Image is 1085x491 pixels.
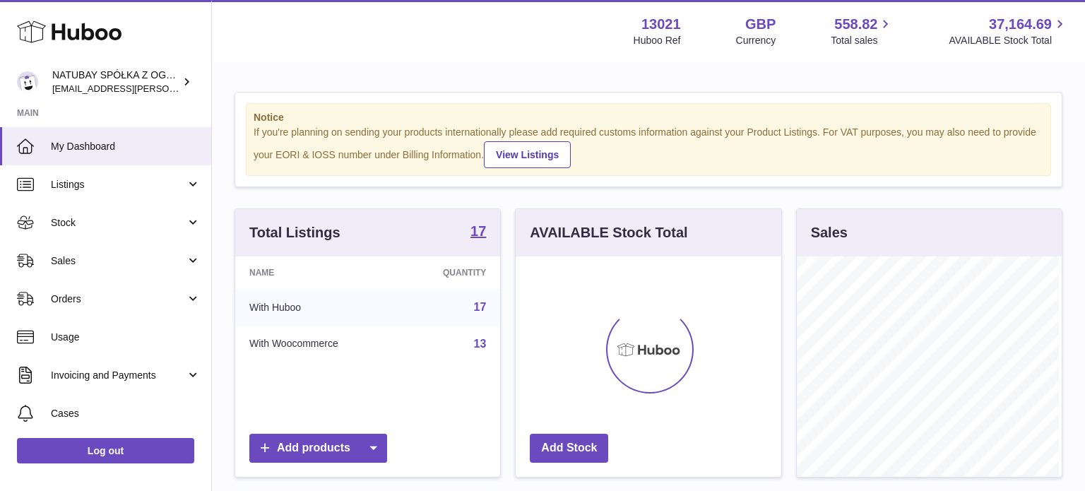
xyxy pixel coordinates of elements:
div: If you're planning on sending your products internationally please add required customs informati... [254,126,1043,168]
span: 558.82 [834,15,877,34]
span: Total sales [831,34,894,47]
span: Orders [51,292,186,306]
th: Quantity [400,256,500,289]
span: Cases [51,407,201,420]
strong: Notice [254,111,1043,124]
span: AVAILABLE Stock Total [949,34,1068,47]
a: 558.82 Total sales [831,15,894,47]
a: Add products [249,434,387,463]
strong: 17 [470,224,486,238]
span: Usage [51,331,201,344]
div: Currency [736,34,776,47]
td: With Huboo [235,289,400,326]
th: Name [235,256,400,289]
img: kacper.antkowski@natubay.pl [17,71,38,93]
a: 17 [474,301,487,313]
strong: 13021 [641,15,681,34]
div: Huboo Ref [634,34,681,47]
a: 37,164.69 AVAILABLE Stock Total [949,15,1068,47]
a: Add Stock [530,434,608,463]
td: With Woocommerce [235,326,400,362]
a: Log out [17,438,194,463]
a: 17 [470,224,486,241]
span: 37,164.69 [989,15,1052,34]
a: 13 [474,338,487,350]
h3: Sales [811,223,848,242]
h3: AVAILABLE Stock Total [530,223,687,242]
strong: GBP [745,15,776,34]
span: Invoicing and Payments [51,369,186,382]
h3: Total Listings [249,223,340,242]
span: Listings [51,178,186,191]
a: View Listings [484,141,571,168]
div: NATUBAY SPÓŁKA Z OGRANICZONĄ ODPOWIEDZIALNOŚCIĄ [52,69,179,95]
span: Sales [51,254,186,268]
span: My Dashboard [51,140,201,153]
span: [EMAIL_ADDRESS][PERSON_NAME][DOMAIN_NAME] [52,83,283,94]
span: Stock [51,216,186,230]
